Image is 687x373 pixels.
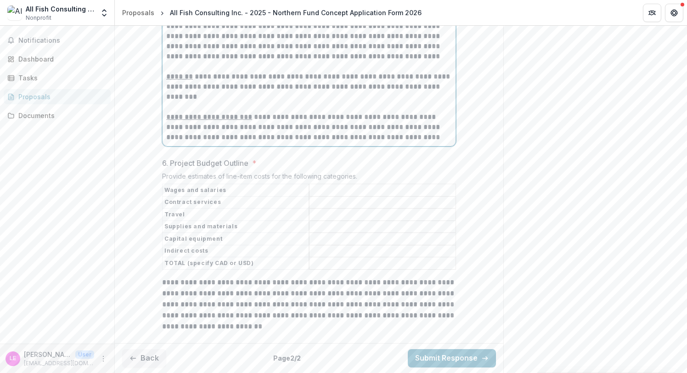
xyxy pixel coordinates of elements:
th: Contract services [163,196,310,209]
div: Proposals [122,8,154,17]
a: Proposals [4,89,111,104]
p: User [75,350,94,359]
span: Nonprofit [26,14,51,22]
p: 6. Project Budget Outline [162,158,248,169]
button: Get Help [665,4,683,22]
div: Laura K. Elmer [10,356,16,362]
button: Open entity switcher [98,4,111,22]
button: Submit Response [408,349,496,367]
div: All Fish Consulting Inc. - 2025 - Northern Fund Concept Application Form 2026 [170,8,422,17]
th: Capital equipment [163,233,310,245]
th: Indirect costs [163,245,310,257]
p: Page 2 / 2 [273,353,301,363]
th: TOTAL (specify CAD or USD) [163,257,310,270]
p: [EMAIL_ADDRESS][DOMAIN_NAME] [24,359,94,367]
th: Supplies and materials [163,220,310,233]
button: Notifications [4,33,111,48]
div: Dashboard [18,54,103,64]
button: Partners [643,4,661,22]
button: More [98,353,109,364]
span: Notifications [18,37,107,45]
a: Dashboard [4,51,111,67]
a: Proposals [118,6,158,19]
th: Wages and salaries [163,184,310,197]
a: Tasks [4,70,111,85]
button: Back [122,349,166,367]
div: All Fish Consulting Inc. [26,4,94,14]
a: Documents [4,108,111,123]
th: Travel [163,209,310,221]
div: Documents [18,111,103,120]
div: Provide estimates of line-item costs for the following categories. [162,172,456,184]
p: [PERSON_NAME] [24,350,72,359]
div: Proposals [18,92,103,102]
nav: breadcrumb [118,6,425,19]
img: All Fish Consulting Inc. [7,6,22,20]
div: Tasks [18,73,103,83]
